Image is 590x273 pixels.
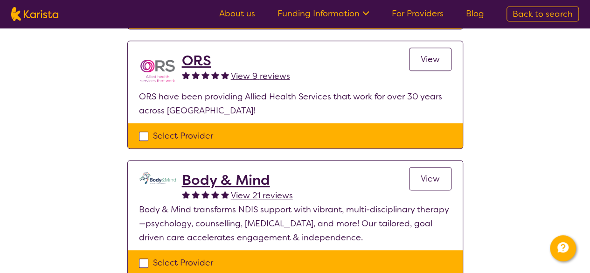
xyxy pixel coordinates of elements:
[513,8,573,20] span: Back to search
[221,190,229,198] img: fullstar
[392,8,444,19] a: For Providers
[211,190,219,198] img: fullstar
[182,52,290,69] a: ORS
[231,189,293,203] a: View 21 reviews
[139,90,451,118] p: ORS have been providing Allied Health Services that work for over 30 years across [GEOGRAPHIC_DATA]!
[211,71,219,79] img: fullstar
[409,48,451,71] a: View
[11,7,58,21] img: Karista logo
[231,190,293,201] span: View 21 reviews
[139,52,176,90] img: nspbnteb0roocrxnmwip.png
[409,167,451,190] a: View
[219,8,255,19] a: About us
[182,190,190,198] img: fullstar
[221,71,229,79] img: fullstar
[278,8,369,19] a: Funding Information
[201,190,209,198] img: fullstar
[139,203,451,245] p: Body & Mind transforms NDIS support with vibrant, multi-disciplinary therapy—psychology, counsell...
[466,8,484,19] a: Blog
[507,7,579,21] a: Back to search
[182,71,190,79] img: fullstar
[231,70,290,82] span: View 9 reviews
[201,71,209,79] img: fullstar
[182,172,293,189] a: Body & Mind
[421,173,440,184] span: View
[192,71,200,79] img: fullstar
[550,235,576,261] button: Channel Menu
[192,190,200,198] img: fullstar
[139,172,176,184] img: qmpolprhjdhzpcuekzqg.svg
[421,54,440,65] span: View
[231,69,290,83] a: View 9 reviews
